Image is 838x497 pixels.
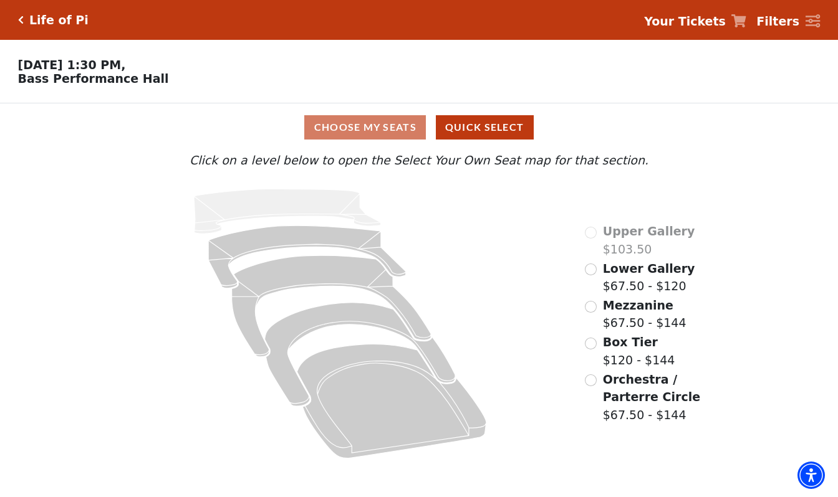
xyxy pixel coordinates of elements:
input: Orchestra / Parterre Circle$67.50 - $144 [585,374,597,386]
span: Box Tier [603,335,658,349]
path: Orchestra / Parterre Circle - Seats Available: 13 [297,344,487,458]
span: Mezzanine [603,298,673,312]
h5: Life of Pi [29,13,89,27]
span: Lower Gallery [603,262,695,275]
span: Orchestra / Parterre Circle [603,372,700,404]
label: $103.50 [603,222,695,258]
path: Upper Gallery - Seats Available: 0 [194,189,381,234]
a: Filters [756,12,820,31]
input: Box Tier$120 - $144 [585,338,597,349]
path: Lower Gallery - Seats Available: 95 [209,226,407,289]
label: $120 - $144 [603,333,675,369]
label: $67.50 - $120 [603,260,695,295]
span: Upper Gallery [603,224,695,238]
a: Your Tickets [644,12,746,31]
strong: Your Tickets [644,14,726,28]
strong: Filters [756,14,799,28]
a: Click here to go back to filters [18,16,24,24]
div: Accessibility Menu [797,462,825,489]
p: Click on a level below to open the Select Your Own Seat map for that section. [113,151,725,169]
input: Mezzanine$67.50 - $144 [585,301,597,313]
label: $67.50 - $144 [603,371,725,424]
label: $67.50 - $144 [603,296,686,332]
button: Quick Select [436,115,534,140]
input: Lower Gallery$67.50 - $120 [585,263,597,275]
